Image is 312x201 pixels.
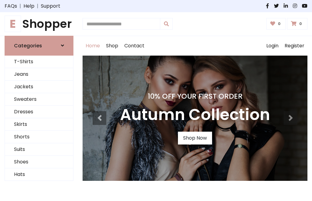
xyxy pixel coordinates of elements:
a: Support [41,2,60,10]
span: 0 [276,21,282,27]
h4: 10% Off Your First Order [120,92,270,100]
a: Help [23,2,34,10]
a: FAQs [5,2,17,10]
a: 0 [266,18,286,30]
h6: Categories [14,43,42,49]
span: | [17,2,23,10]
a: Sweaters [5,93,73,106]
span: E [5,16,21,32]
span: | [34,2,41,10]
a: Home [83,36,103,56]
a: Shop Now [178,132,212,144]
a: 0 [287,18,307,30]
a: Skirts [5,118,73,131]
a: Categories [5,36,73,56]
a: Jackets [5,81,73,93]
a: Jeans [5,68,73,81]
a: Login [263,36,282,56]
a: Shop [103,36,121,56]
a: Suits [5,143,73,156]
a: Hats [5,168,73,181]
a: Dresses [5,106,73,118]
h3: Autumn Collection [120,105,270,124]
span: 0 [298,21,303,27]
a: T-Shirts [5,56,73,68]
h1: Shopper [5,17,73,31]
a: Shoes [5,156,73,168]
a: Shorts [5,131,73,143]
a: Register [282,36,307,56]
a: EShopper [5,17,73,31]
a: Contact [121,36,147,56]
